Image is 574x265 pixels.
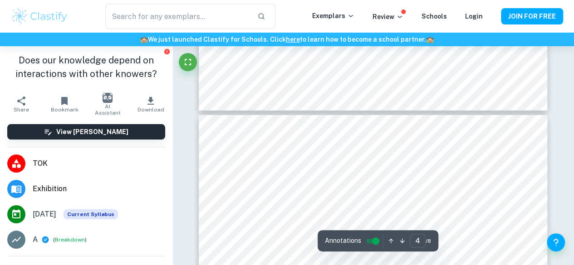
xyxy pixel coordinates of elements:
a: here [286,36,300,43]
h6: We just launched Clastify for Schools. Click to learn how to become a school partner. [2,34,572,44]
button: View [PERSON_NAME] [7,124,165,140]
a: Login [465,13,483,20]
h1: Does our knowledge depend on interactions with other knowers? [7,53,165,81]
button: Report issue [164,48,171,55]
button: Download [129,92,172,117]
span: / 8 [426,237,431,245]
span: Share [14,106,29,113]
button: Bookmark [43,92,86,117]
button: Breakdown [55,236,85,244]
span: ( ) [53,236,87,244]
h6: View [PERSON_NAME] [56,127,128,137]
span: [DATE] [33,209,56,220]
span: 🏫 [426,36,434,43]
span: Current Syllabus [64,209,118,219]
input: Search for any exemplars... [105,4,250,29]
span: Download [137,106,164,113]
button: JOIN FOR FREE [501,8,563,24]
img: Clastify logo [11,7,69,25]
img: AI Assistant [103,93,113,103]
span: Bookmark [51,106,78,113]
span: Exhibition [33,183,165,194]
button: AI Assistant [86,92,129,117]
button: Help and Feedback [547,233,565,251]
button: Fullscreen [179,53,197,71]
span: Annotations [325,236,361,246]
span: 🏫 [140,36,148,43]
div: This exemplar is based on the current syllabus. Feel free to refer to it for inspiration/ideas wh... [64,209,118,219]
a: Schools [422,13,447,20]
p: A [33,234,38,245]
p: Review [373,12,403,22]
span: TOK [33,158,165,169]
span: AI Assistant [92,103,124,116]
p: Exemplars [312,11,354,21]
